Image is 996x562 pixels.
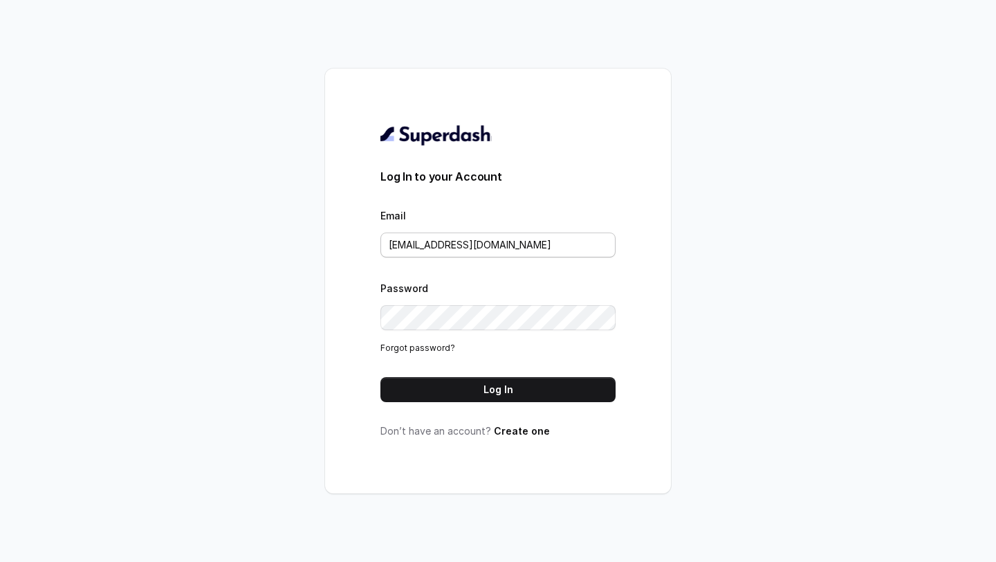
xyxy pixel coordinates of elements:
input: youremail@example.com [380,233,616,257]
h3: Log In to your Account [380,168,616,185]
a: Forgot password? [380,343,455,353]
label: Email [380,210,406,221]
label: Password [380,282,428,294]
img: light.svg [380,124,492,146]
a: Create one [494,425,550,437]
p: Don’t have an account? [380,424,616,438]
button: Log In [380,377,616,402]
